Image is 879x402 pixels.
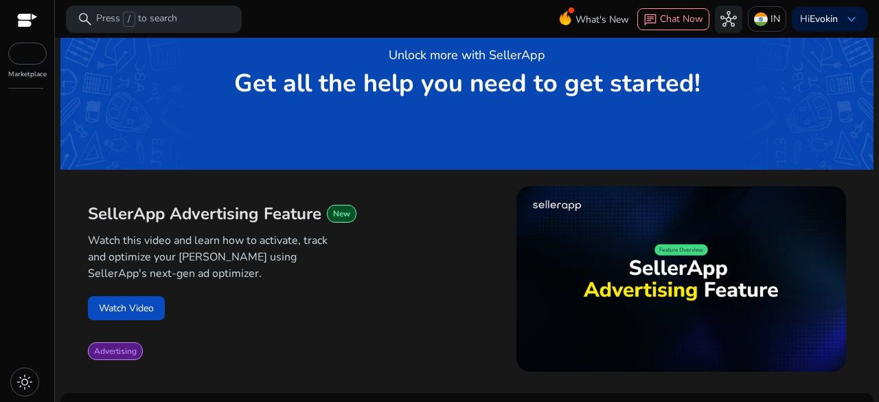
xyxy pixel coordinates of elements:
[234,70,700,98] p: Get all the help you need to get started!
[810,12,838,25] b: Evokin
[88,232,341,282] p: Watch this video and learn how to activate, track and optimize your [PERSON_NAME] using SellerApp...
[715,5,742,33] button: hub
[770,7,780,31] p: IN
[575,8,629,32] span: What's New
[77,11,93,27] span: search
[660,12,703,25] span: Chat Now
[516,186,846,372] img: maxresdefault.jpg
[843,11,860,27] span: keyboard_arrow_down
[8,69,47,80] p: Marketplace
[643,13,657,27] span: chat
[754,12,768,26] img: in.svg
[637,8,709,30] button: chatChat Now
[720,11,737,27] span: hub
[94,346,137,357] span: Advertising
[800,14,838,24] p: Hi
[389,45,545,65] h3: Unlock more with SellerApp
[16,374,33,390] span: light_mode
[333,208,350,219] span: New
[88,203,321,225] span: SellerApp Advertising Feature
[88,296,165,320] button: Watch Video
[123,12,135,27] span: /
[96,12,177,27] p: Press to search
